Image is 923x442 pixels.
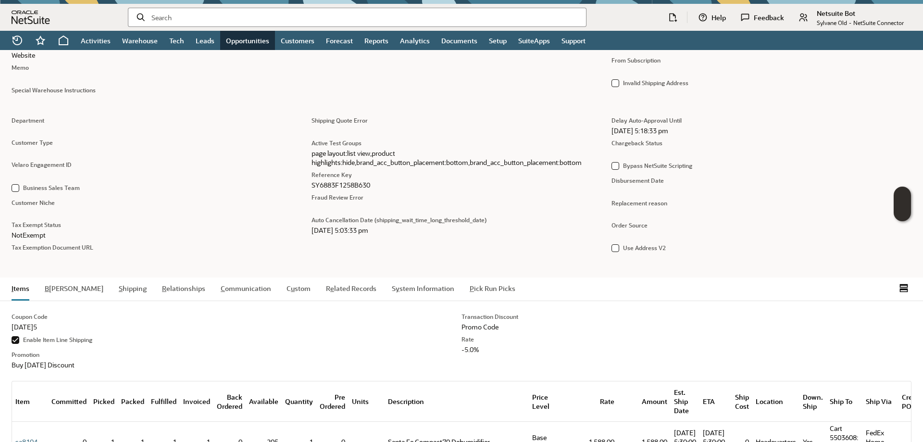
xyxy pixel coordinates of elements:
span: Setup [489,36,507,45]
span: Warehouse [122,36,158,45]
div: Packed [121,397,144,406]
a: Custom [287,284,311,293]
span: SuiteApps [518,36,550,45]
a: Customer Type [12,139,53,146]
div: Description [388,397,525,406]
a: Pick Run Picks [470,284,515,293]
span: Buy [DATE] Discount [12,360,75,369]
a: Chargeback Status [611,139,662,147]
a: Leads [190,31,220,50]
a: Related Records [326,284,376,293]
div: Back Ordered [217,392,242,411]
div: Item [15,397,45,406]
a: Unrolled view on [897,280,912,296]
svg: Recent Records [12,35,23,46]
div: Ship Cost [732,392,749,411]
a: Enable Item Line Shipping [23,336,92,343]
span: R [162,284,166,293]
a: Coupon Code [12,313,48,320]
a: SuiteApps [512,31,556,50]
a: Bypass NetSuite Scripting [623,162,692,169]
span: [DATE]5 [12,322,37,331]
a: Opportunities [220,31,275,50]
span: S [119,284,123,293]
span: Netsuite Bot [817,9,904,18]
a: Tech [163,31,190,50]
span: Sylvane Old [817,19,847,26]
svg: Search [136,13,146,22]
span: C [221,284,225,293]
a: Memo [12,63,29,71]
div: Help [693,8,734,27]
span: Support [561,36,586,45]
a: Velaro Engagement ID [12,161,72,168]
svg: Home [58,35,69,46]
span: Documents [441,36,477,45]
a: Disbursement Date [611,177,664,184]
a: Shipping Quote Error [312,116,368,124]
a: Reports [359,31,394,50]
svg: logo [12,11,50,24]
div: Fulfilled [151,397,176,406]
a: Forecast [320,31,359,50]
a: Auto Cancellation Date (shipping_wait_time_long_threshold_date) [312,216,486,224]
div: Picked [93,397,114,406]
span: NotExempt [12,230,46,240]
div: Rate [568,397,614,406]
span: SY6883F1258B630 [312,180,596,189]
div: Shortcuts [29,31,52,50]
span: Tech [169,36,184,45]
a: Promotion [12,351,39,358]
span: [DATE] 5:03:33 pm [312,226,596,235]
a: Business Sales Team [23,184,80,191]
div: Ship Via [866,397,895,406]
span: P [470,284,474,293]
span: Leads [196,36,214,45]
input: Search [151,13,578,22]
span: Activities [81,36,111,45]
span: Forecast [326,36,353,45]
a: Items [12,284,29,293]
span: Analytics [400,36,430,45]
div: Available [249,397,278,406]
span: NetSuite Connector [853,19,904,26]
a: Analytics [394,31,436,50]
div: Ship To [830,397,859,406]
a: Special Warehouse Instructions [12,86,96,94]
a: Invalid Shipping Address [623,79,688,87]
a: Tax Exemption Document URL [12,243,93,251]
a: From Subscription [611,56,661,64]
a: Recent Records [6,31,29,50]
span: u [291,284,295,293]
div: Amount [621,397,667,406]
a: Reference Key [312,171,352,178]
span: I [12,284,13,293]
div: Price Level [532,392,561,411]
a: Tax Exempt Status [12,221,61,228]
a: Activities [75,31,116,50]
span: page layout:list view,product highlights:hide,brand_acc_button_placement:bottom,brand_acc_button_... [312,149,596,167]
span: B [45,284,49,293]
div: Location [756,397,796,406]
div: Change Role [794,8,911,27]
a: Home [52,31,75,50]
a: Replacement reason [611,199,667,207]
a: Customers [275,31,320,50]
a: Department [12,116,44,124]
label: Feedback [754,13,784,22]
a: Delay Auto-Approval Until [611,116,682,124]
a: Transaction Discount [461,313,518,320]
a: B[PERSON_NAME] [45,284,103,293]
div: Feedback [736,8,792,27]
a: Fraud Review Error [312,193,363,201]
div: Quantity [285,397,313,406]
a: Shipping [119,284,147,293]
div: Committed [51,397,87,406]
div: Units [352,397,381,406]
a: Relationships [162,284,205,293]
div: Down. Ship [803,392,823,411]
div: Est. Ship Date [674,388,696,415]
svg: Shortcuts [35,35,46,46]
a: Customer Niche [12,199,55,206]
a: System Information [392,284,454,293]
